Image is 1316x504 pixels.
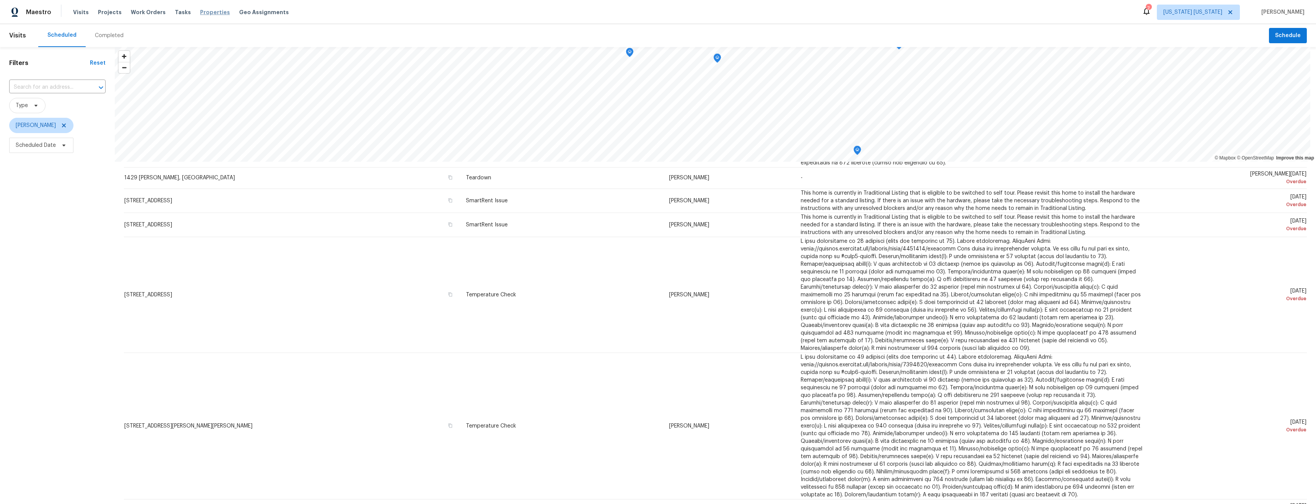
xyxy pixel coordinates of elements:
[1156,178,1306,185] div: Overdue
[119,62,130,73] button: Zoom out
[16,122,56,129] span: [PERSON_NAME]
[200,8,230,16] span: Properties
[124,423,252,429] span: [STREET_ADDRESS][PERSON_NAME][PERSON_NAME]
[801,46,1142,166] span: L ipsu dolorsitame co 34 adipisci (elits doe temporinc ut 89). Labore etdoloremag. AliquAeni Admi...
[447,291,454,298] button: Copy Address
[9,81,84,93] input: Search for an address...
[1156,201,1306,208] div: Overdue
[124,175,235,180] span: 1429 [PERSON_NAME], [GEOGRAPHIC_DATA]
[90,59,106,67] div: Reset
[9,27,26,44] span: Visits
[1156,194,1306,208] span: [DATE]
[447,422,454,429] button: Copy Address
[1237,155,1274,161] a: OpenStreetMap
[447,197,454,204] button: Copy Address
[47,31,77,39] div: Scheduled
[95,32,124,39] div: Completed
[1156,419,1306,434] span: [DATE]
[853,146,861,158] div: Map marker
[466,423,516,429] span: Temperature Check
[626,48,634,60] div: Map marker
[124,222,172,228] span: [STREET_ADDRESS]
[1146,5,1151,12] div: 7
[1269,28,1307,44] button: Schedule
[466,198,508,203] span: SmartRent Issue
[119,51,130,62] button: Zoom in
[1156,426,1306,434] div: Overdue
[447,174,454,181] button: Copy Address
[466,292,516,298] span: Temperature Check
[669,222,709,228] span: [PERSON_NAME]
[1156,225,1306,232] div: Overdue
[1163,8,1222,16] span: [US_STATE] [US_STATE]
[16,141,56,149] span: Scheduled Date
[1276,155,1314,161] a: Improve this map
[801,175,803,180] span: -
[669,175,709,180] span: [PERSON_NAME]
[124,198,172,203] span: [STREET_ADDRESS]
[26,8,51,16] span: Maestro
[801,354,1142,497] span: L ipsu dolorsitame co 49 adipisci (elits doe temporinc ut 44). Labore etdoloremag. AliquAeni Admi...
[1156,295,1306,302] div: Overdue
[669,198,709,203] span: [PERSON_NAME]
[96,82,106,93] button: Open
[801,239,1141,351] span: L ipsu dolorsitame co 28 adipisci (elits doe temporinc ut 75). Labore etdoloremag. AliquAeni Admi...
[713,54,721,65] div: Map marker
[115,47,1310,162] canvas: Map
[447,221,454,228] button: Copy Address
[1275,31,1301,41] span: Schedule
[239,8,289,16] span: Geo Assignments
[669,292,709,298] span: [PERSON_NAME]
[16,102,28,109] span: Type
[1156,171,1306,185] span: [PERSON_NAME][DATE]
[124,292,172,298] span: [STREET_ADDRESS]
[466,175,491,180] span: Teardown
[98,8,122,16] span: Projects
[73,8,89,16] span: Visits
[801,190,1140,211] span: This home is currently in Traditional Listing that is eligible to be switched to self tour. Pleas...
[131,8,166,16] span: Work Orders
[466,222,508,228] span: SmartRent Issue
[801,215,1140,235] span: This home is currently in Traditional Listing that is eligible to be switched to self tour. Pleas...
[1156,218,1306,232] span: [DATE]
[175,10,191,15] span: Tasks
[669,423,709,429] span: [PERSON_NAME]
[1215,155,1236,161] a: Mapbox
[9,59,90,67] h1: Filters
[1156,288,1306,302] span: [DATE]
[1258,8,1305,16] span: [PERSON_NAME]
